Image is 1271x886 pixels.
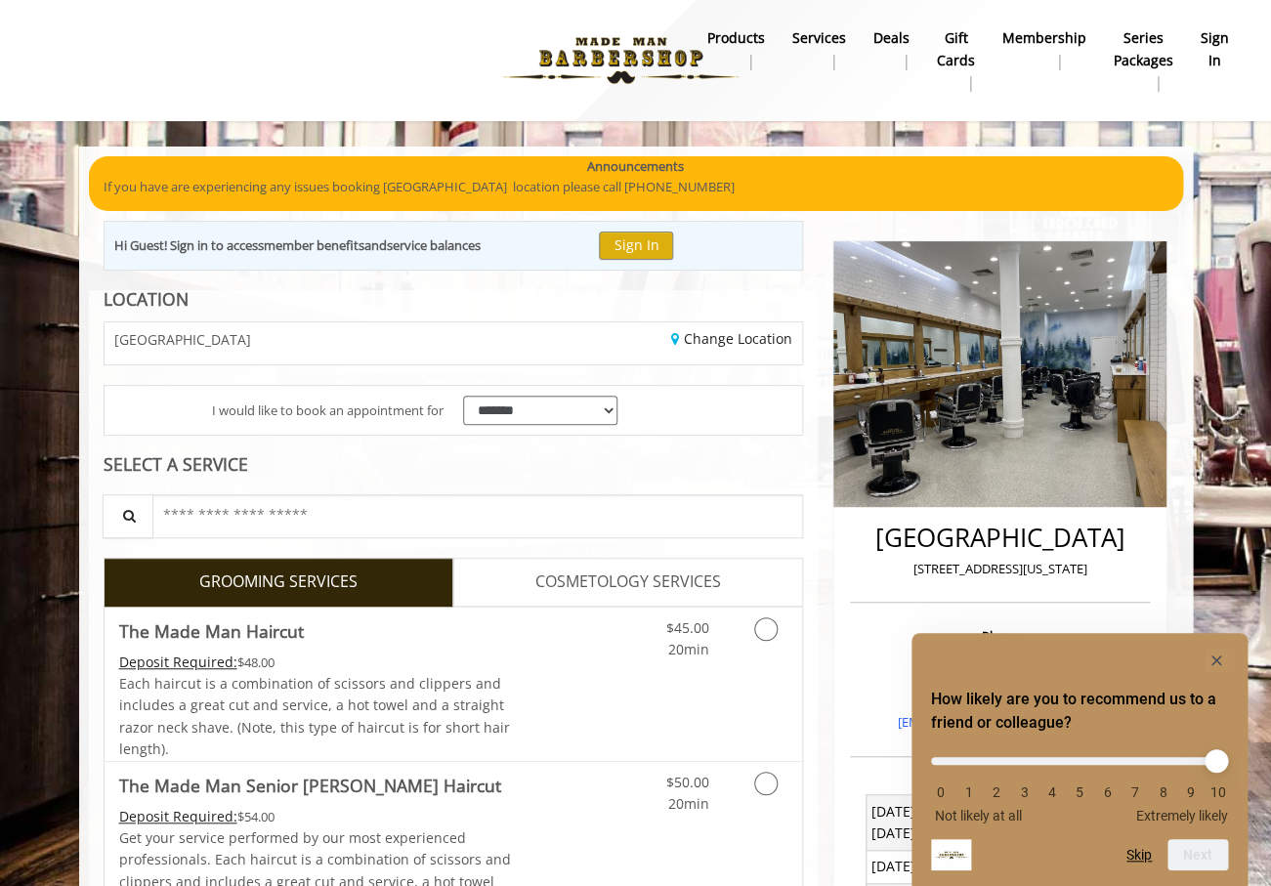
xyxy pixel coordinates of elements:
a: MembershipMembership [989,24,1100,75]
h2: [GEOGRAPHIC_DATA] [855,524,1145,552]
b: Membership [1002,27,1086,49]
span: This service needs some Advance to be paid before we block your appointment [119,653,237,671]
li: 0 [931,784,951,800]
p: If you have are experiencing any issues booking [GEOGRAPHIC_DATA] location please call [PHONE_NUM... [104,177,1168,197]
div: How likely are you to recommend us to a friend or colleague? Select an option from 0 to 10, with ... [931,742,1228,823]
a: Gift cardsgift cards [923,24,989,97]
span: GROOMING SERVICES [199,570,358,595]
a: Change Location [671,329,792,348]
li: 7 [1125,784,1145,800]
span: Not likely at all [935,808,1022,823]
span: $45.00 [665,618,708,637]
li: 3 [1014,784,1034,800]
a: DealsDeals [860,24,923,75]
td: [DATE] [866,850,1000,883]
b: The Made Man Haircut [119,617,304,645]
a: [EMAIL_ADDRESS][DOMAIN_NAME] [897,713,1103,731]
span: COSMETOLOGY SERVICES [535,570,721,595]
li: 1 [958,784,978,800]
button: Service Search [103,494,153,538]
b: LOCATION [104,287,189,311]
a: Series packagesSeries packages [1100,24,1187,97]
b: service balances [387,236,481,254]
li: 6 [1097,784,1117,800]
span: This service needs some Advance to be paid before we block your appointment [119,807,237,825]
button: Skip [1126,847,1152,863]
li: 2 [987,784,1006,800]
img: Made Man Barbershop logo [487,7,755,114]
div: $48.00 [119,652,512,673]
button: Next question [1167,839,1228,870]
div: $54.00 [119,806,512,827]
b: Series packages [1114,27,1173,71]
h3: Email [855,685,1145,698]
li: 9 [1181,784,1201,800]
h2: How likely are you to recommend us to a friend or colleague? Select an option from 0 to 10, with ... [931,688,1228,735]
li: 8 [1153,784,1172,800]
li: 5 [1070,784,1089,800]
span: Each haircut is a combination of scissors and clippers and includes a great cut and service, a ho... [119,674,510,758]
button: Sign In [599,232,673,260]
b: gift cards [937,27,975,71]
b: sign in [1201,27,1229,71]
div: How likely are you to recommend us to a friend or colleague? Select an option from 0 to 10, with ... [931,649,1228,870]
li: 10 [1208,784,1228,800]
span: Extremely likely [1136,808,1228,823]
td: [DATE] [DATE] [DATE] [866,795,1000,851]
b: The Made Man Senior [PERSON_NAME] Haircut [119,772,501,799]
b: member benefits [264,236,364,254]
button: Hide survey [1205,649,1228,672]
li: 4 [1042,784,1062,800]
b: Services [792,27,846,49]
a: Productsproducts [694,24,779,75]
span: 20min [667,794,708,813]
a: sign insign in [1187,24,1243,75]
p: [STREET_ADDRESS][US_STATE] [855,559,1145,579]
a: ServicesServices [779,24,860,75]
b: Announcements [587,156,684,177]
h3: Phone [855,629,1145,643]
span: 20min [667,640,708,658]
h3: Opening Hours [850,774,1150,787]
span: I would like to book an appointment for [212,401,444,421]
b: Deals [873,27,910,49]
span: $50.00 [665,773,708,791]
span: [GEOGRAPHIC_DATA] [114,332,251,347]
div: Hi Guest! Sign in to access and [114,235,481,256]
div: SELECT A SERVICE [104,455,804,474]
b: products [707,27,765,49]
